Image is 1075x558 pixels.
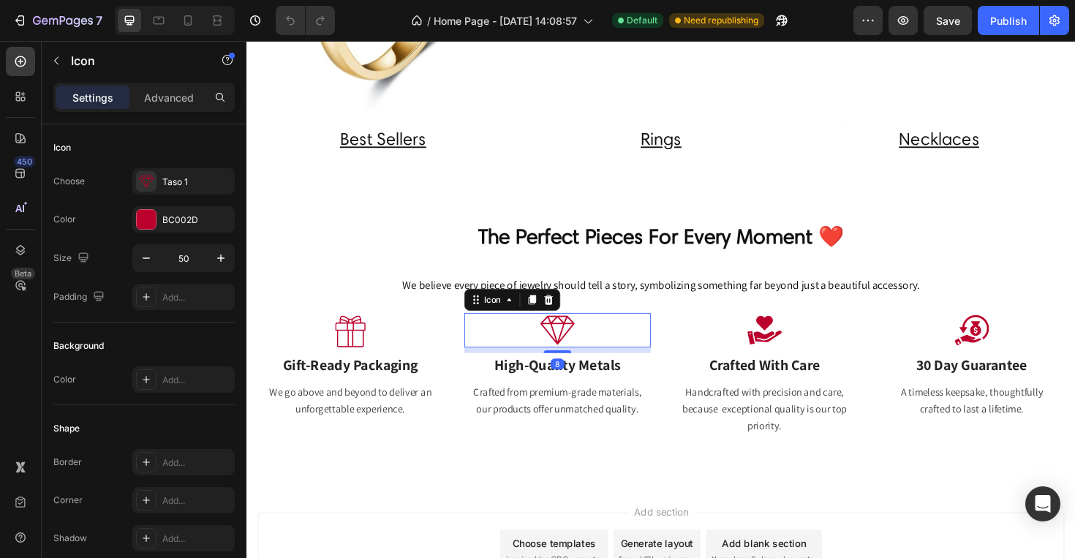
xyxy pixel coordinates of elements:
div: Border [53,456,82,469]
div: 8 [322,336,336,348]
span: We go above and beyond to deliver an [24,365,196,379]
p: 7 [96,12,102,29]
p: Settings [72,90,113,105]
span: Default [627,14,657,27]
div: Icon [53,141,71,154]
div: Add... [162,456,231,470]
span: The Perfect Pieces For Every Moment ❤️ [245,194,633,221]
p: Gift-Ready Packaging [12,332,207,355]
div: Undo/Redo [276,6,335,35]
span: Crafted from premium-grade materials, our products offer unmatched quality. [240,365,418,396]
span: / [427,13,431,29]
div: Choose templates [282,524,370,540]
div: Size [53,249,92,268]
div: Add blank section [503,524,592,540]
div: 450 [14,156,35,167]
span: crafted to last a lifetime. [713,382,823,396]
span: Save [936,15,960,27]
span: We believe every piece of jewelry should tell a story, symbolizing something far beyond just a be... [165,251,713,266]
div: Add... [162,532,231,546]
p: Advanced [144,90,194,105]
div: Open Intercom Messenger [1025,486,1060,521]
div: Color [53,373,76,386]
p: Crafted With Care [451,332,646,355]
span: unforgettable experience. [52,382,168,396]
div: Taso 1 [162,176,231,189]
span: inspired by CRO experts [274,543,374,556]
div: Choose [53,175,85,188]
div: Padding [53,287,107,307]
span: Home Page - [DATE] 14:08:57 [434,13,577,29]
a: Necklaces [691,93,776,115]
span: Handcrafted with precision and care, because exceptional quality is our top priority. [461,365,635,414]
div: Generate layout [396,524,473,540]
p: 30 Day Guarantee [671,332,865,355]
button: 7 [6,6,109,35]
div: Corner [53,494,83,507]
div: Add... [162,291,231,304]
div: Color [53,213,76,226]
iframe: Design area [246,41,1075,558]
a: Rings [417,93,460,115]
div: BC002D [162,214,231,227]
span: Need republishing [684,14,758,27]
div: Publish [990,13,1027,29]
div: Shadow [53,532,87,545]
div: Add... [162,374,231,387]
div: Add... [162,494,231,508]
button: Publish [978,6,1039,35]
span: from URL or image [394,543,472,556]
div: Shape [53,422,80,435]
button: Save [924,6,972,35]
p: High-Quality Metals [232,332,426,355]
span: Add section [404,491,474,507]
div: Background [53,339,104,352]
span: A timeless keepsake, thoughtfully [693,365,843,379]
span: then drag & drop elements [492,543,601,556]
p: Icon [71,52,195,69]
div: Beta [11,268,35,279]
